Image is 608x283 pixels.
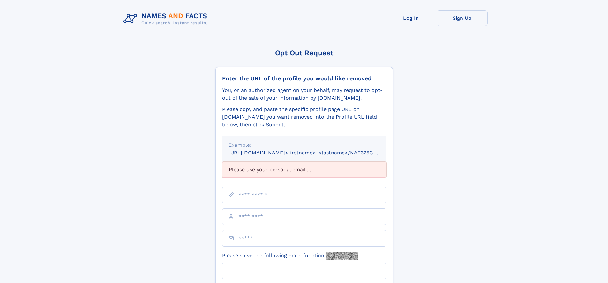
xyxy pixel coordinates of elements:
div: Example: [229,141,380,149]
div: Enter the URL of the profile you would like removed [222,75,386,82]
div: Opt Out Request [215,49,393,57]
label: Please solve the following math function: [222,252,358,260]
a: Log In [386,10,437,26]
div: You, or an authorized agent on your behalf, may request to opt-out of the sale of your informatio... [222,86,386,102]
a: Sign Up [437,10,488,26]
div: Please copy and paste the specific profile page URL on [DOMAIN_NAME] you want removed into the Pr... [222,106,386,129]
small: [URL][DOMAIN_NAME]<firstname>_<lastname>/NAF325G-xxxxxxxx [229,150,398,156]
img: Logo Names and Facts [121,10,213,27]
div: Please use your personal email ... [222,162,386,178]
